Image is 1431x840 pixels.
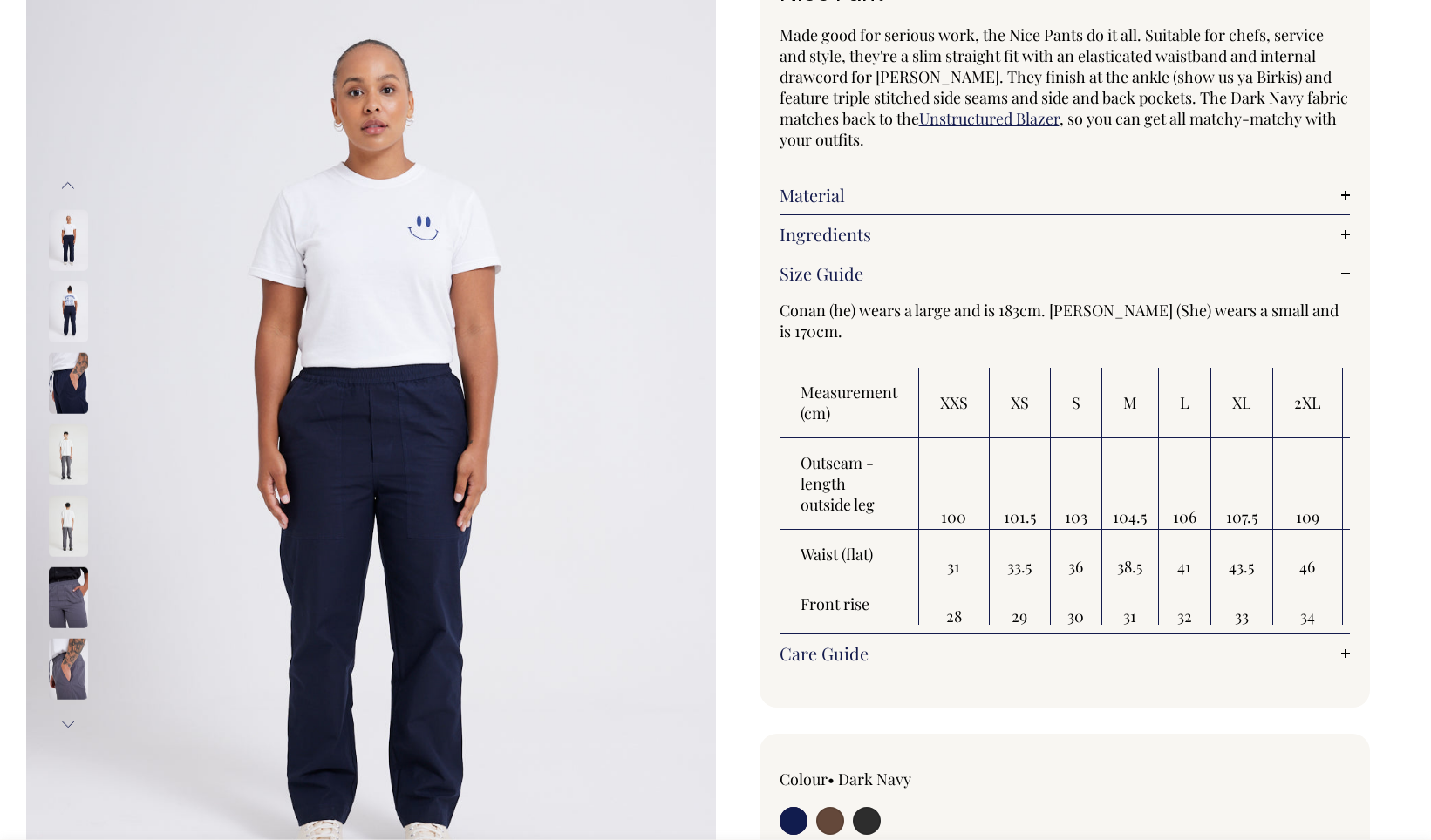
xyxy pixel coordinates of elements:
[990,530,1051,579] td: 33.5
[49,424,88,485] img: charcoal
[1102,368,1159,438] th: M
[1051,530,1102,579] td: 36
[1343,579,1411,628] td: 35
[919,579,990,628] td: 28
[780,300,1339,342] span: Conan (he) wears a large and is 183cm. [PERSON_NAME] (She) wears a small and is 170cm.
[780,643,1351,664] a: Care Guide
[1159,438,1211,530] td: 106
[1051,438,1102,530] td: 103
[919,438,990,530] td: 100
[49,210,88,271] img: dark-navy
[1211,579,1273,628] td: 33
[780,579,919,628] th: Front rise
[1102,530,1159,579] td: 38.5
[990,368,1051,438] th: XS
[1051,579,1102,628] td: 30
[1273,438,1343,530] td: 109
[780,769,1008,789] div: Colour
[1343,368,1411,438] th: 3XL
[1159,530,1211,579] td: 41
[49,281,88,342] img: dark-navy
[780,263,1351,284] a: Size Guide
[780,224,1351,245] a: Ingredients
[780,185,1351,206] a: Material
[780,108,1337,150] span: , so you can get all matchy-matchy with your outfits.
[780,438,919,530] th: Outseam - length outside leg
[990,438,1051,530] td: 101.5
[1273,530,1343,579] td: 46
[780,530,919,579] th: Waist (flat)
[49,567,88,628] img: charcoal
[1211,438,1273,530] td: 107.5
[1102,438,1159,530] td: 104.5
[55,705,81,744] button: Next
[990,579,1051,628] td: 29
[828,769,835,789] span: •
[919,108,1060,129] a: Unstructured Blazer
[1211,368,1273,438] th: XL
[780,368,919,438] th: Measurement (cm)
[1159,579,1211,628] td: 32
[49,496,88,557] img: charcoal
[1343,530,1411,579] td: 48.5
[1273,368,1343,438] th: 2XL
[49,639,88,700] img: charcoal
[1211,530,1273,579] td: 43.5
[1051,368,1102,438] th: S
[919,530,990,579] td: 31
[1159,368,1211,438] th: L
[780,24,1348,129] span: Made good for serious work, the Nice Pants do it all. Suitable for chefs, service and style, they...
[55,166,81,205] button: Previous
[919,368,990,438] th: XXS
[1343,438,1411,530] td: 110.5
[1273,579,1343,628] td: 34
[838,769,911,789] label: Dark Navy
[49,353,88,414] img: dark-navy
[1102,579,1159,628] td: 31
